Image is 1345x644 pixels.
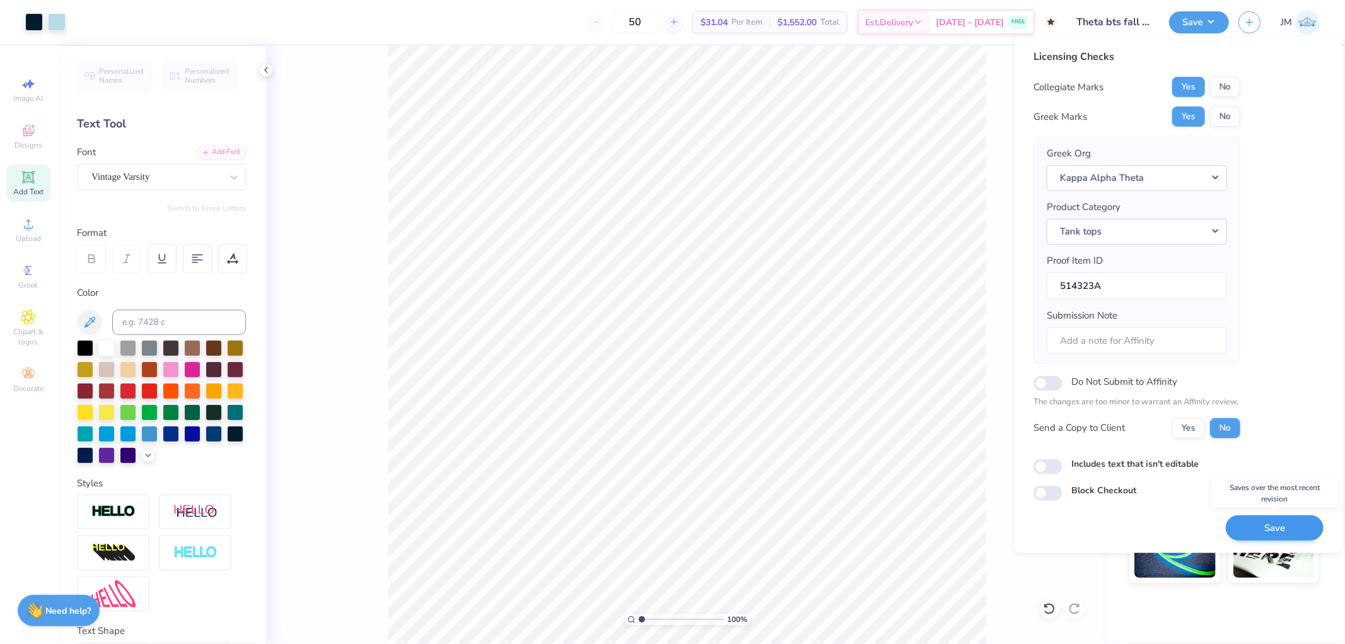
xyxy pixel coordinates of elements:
[1071,457,1199,470] label: Includes text that isn't editable
[13,187,44,197] span: Add Text
[173,504,218,520] img: Shadow
[14,93,44,103] span: Image AI
[1033,49,1240,64] div: Licensing Checks
[13,383,44,394] span: Decorate
[865,16,913,29] span: Est. Delivery
[19,280,38,290] span: Greek
[1281,15,1292,30] span: JM
[1047,165,1227,190] button: Kappa Alpha Theta
[16,233,41,243] span: Upload
[6,327,50,347] span: Clipart & logos
[173,546,218,560] img: Negative Space
[610,11,660,33] input: – –
[1033,80,1103,95] div: Collegiate Marks
[185,67,230,85] span: Personalized Numbers
[1047,308,1117,323] label: Submission Note
[727,614,747,625] span: 100 %
[15,140,42,150] span: Designs
[1047,218,1227,244] button: Tank tops
[1172,77,1205,97] button: Yes
[1295,10,1320,35] img: Joshua Macky Gaerlan
[1172,107,1205,127] button: Yes
[731,16,762,29] span: Per Item
[91,580,136,607] img: Free Distort
[820,16,839,29] span: Total
[1033,421,1125,435] div: Send a Copy to Client
[77,226,247,240] div: Format
[1210,77,1240,97] button: No
[1210,107,1240,127] button: No
[1047,146,1091,161] label: Greek Org
[77,286,246,300] div: Color
[77,624,246,638] div: Text Shape
[1071,373,1177,390] label: Do Not Submit to Affinity
[77,145,96,160] label: Font
[936,16,1004,29] span: [DATE] - [DATE]
[1281,10,1320,35] a: JM
[701,16,728,29] span: $31.04
[196,145,246,160] div: Add Font
[112,310,246,335] input: e.g. 7428 c
[1169,11,1229,33] button: Save
[1047,327,1227,354] input: Add a note for Affinity
[1047,200,1121,214] label: Product Category
[777,16,817,29] span: $1,552.00
[1033,396,1240,409] p: The changes are too minor to warrant an Affinity review.
[1047,254,1103,268] label: Proof Item ID
[167,203,246,213] button: Switch to Greek Letters
[1033,110,1087,124] div: Greek Marks
[1071,484,1136,497] label: Block Checkout
[46,605,91,617] strong: Need help?
[91,505,136,519] img: Stroke
[1067,9,1160,35] input: Untitled Design
[1212,479,1338,508] div: Saves over the most recent revision
[77,115,246,132] div: Text Tool
[1172,418,1205,438] button: Yes
[1011,18,1025,26] span: FREE
[91,543,136,563] img: 3d Illusion
[99,67,144,85] span: Personalized Names
[1210,418,1240,438] button: No
[77,476,246,491] div: Styles
[1226,515,1324,541] button: Save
